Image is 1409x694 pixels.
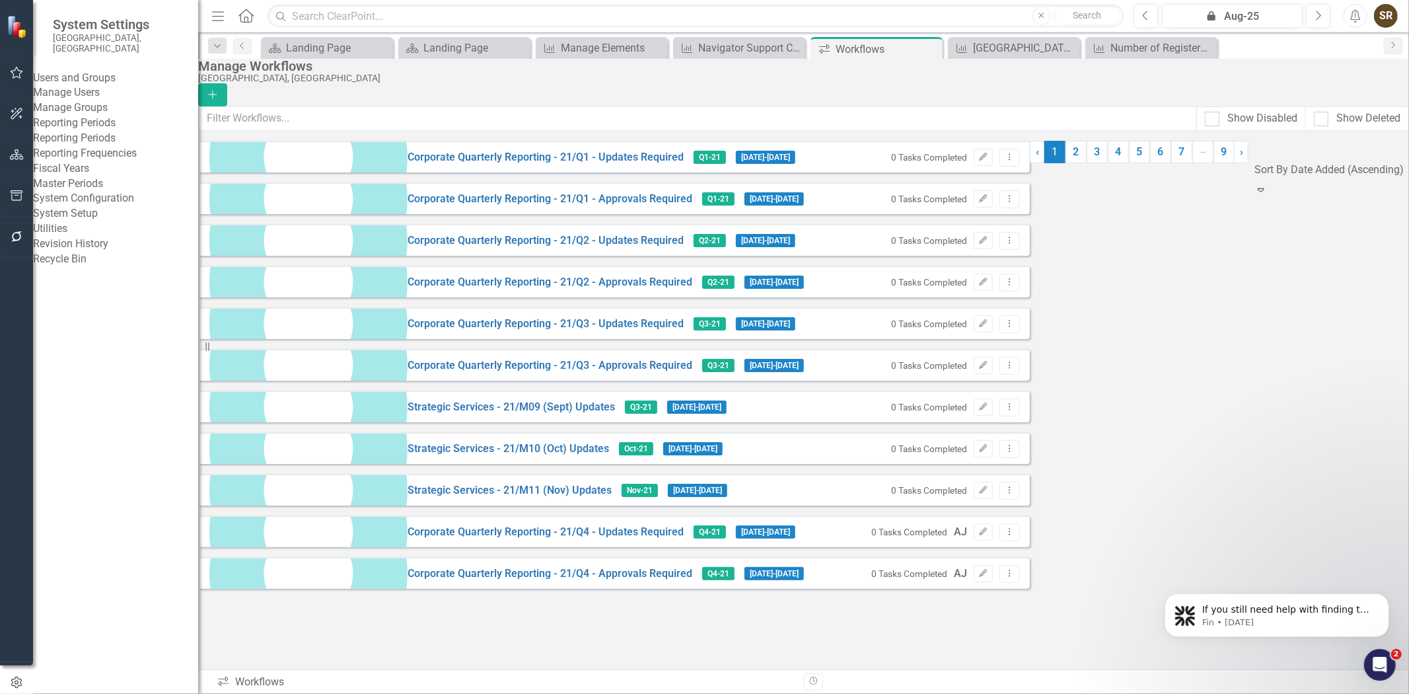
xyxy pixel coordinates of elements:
[408,317,684,332] a: Corporate Quarterly Reporting - 21/Q3 - Updates Required
[676,40,802,56] a: Navigator Support Calls per Quarter
[694,234,726,247] span: Q2-21
[33,71,198,86] div: Users and Groups
[1254,163,1404,178] div: Sort By Date Added (Ascending)
[33,100,198,116] a: Manage Groups
[663,442,723,455] span: [DATE] - [DATE]
[408,192,692,207] a: Corporate Quarterly Reporting - 21/Q1 - Approvals Required
[1374,4,1398,28] button: SR
[702,192,735,206] span: Q1-21
[53,17,185,32] span: System Settings
[698,40,802,56] div: Navigator Support Calls per Quarter
[408,483,612,498] a: Strategic Services - 21/M11 (Nov) Updates
[836,41,939,58] div: Workflows
[53,32,185,54] small: [GEOGRAPHIC_DATA], [GEOGRAPHIC_DATA]
[891,485,967,496] small: 0 Tasks Completed
[1044,141,1066,163] span: 1
[694,525,726,539] span: Q4-21
[1087,141,1108,163] a: 3
[33,206,198,221] a: System Setup
[891,277,967,288] small: 0 Tasks Completed
[408,525,684,540] a: Corporate Quarterly Reporting - 21/Q4 - Updates Required
[408,566,692,582] a: Corporate Quarterly Reporting - 21/Q4 - Approvals Required
[619,442,653,455] span: Oct-21
[1227,111,1297,126] div: Show Disabled
[33,176,198,192] a: Master Periods
[871,527,947,537] small: 0 Tasks Completed
[33,191,198,206] div: System Configuration
[268,5,1124,28] input: Search ClearPoint...
[286,40,390,56] div: Landing Page
[891,402,967,412] small: 0 Tasks Completed
[1108,141,1129,163] a: 4
[1073,10,1101,20] span: Search
[408,275,692,290] a: Corporate Quarterly Reporting - 21/Q2 - Approvals Required
[198,59,1402,73] div: Manage Workflows
[7,15,30,38] img: ClearPoint Strategy
[1213,141,1235,163] a: 9
[1171,141,1192,163] a: 7
[744,359,804,372] span: [DATE] - [DATE]
[1240,145,1243,158] span: ›
[198,73,1402,83] div: [GEOGRAPHIC_DATA], [GEOGRAPHIC_DATA]
[667,401,727,414] span: [DATE] - [DATE]
[744,276,804,289] span: [DATE] - [DATE]
[891,319,967,329] small: 0 Tasks Completed
[973,40,1077,56] div: [GEOGRAPHIC_DATA] Events per Quarter
[1162,4,1303,28] button: Aug-25
[702,276,735,289] span: Q2-21
[402,40,527,56] a: Landing Page
[694,151,726,164] span: Q1-21
[622,484,658,497] span: Nov-21
[264,40,390,56] a: Landing Page
[702,359,735,372] span: Q3-21
[1336,111,1400,126] div: Show Deleted
[1036,145,1039,158] span: ‹
[33,252,198,267] a: Recycle Bin
[871,568,947,579] small: 0 Tasks Completed
[736,151,795,164] span: [DATE] - [DATE]
[954,566,967,582] div: AJ
[744,567,804,580] span: [DATE] - [DATE]
[1150,141,1171,163] a: 6
[1054,7,1120,25] button: Search
[951,40,1077,56] a: [GEOGRAPHIC_DATA] Events per Quarter
[33,85,198,100] a: Manage Users
[408,233,684,249] a: Corporate Quarterly Reporting - 21/Q2 - Updates Required
[668,484,727,497] span: [DATE] - [DATE]
[1110,40,1214,56] div: Number of Registered Participants for Cultural Programs (Biannually)
[539,40,665,56] a: Manage Elements
[1089,40,1214,56] a: Number of Registered Participants for Cultural Programs (Biannually)
[33,237,198,252] a: Revision History
[1167,9,1298,24] div: Aug-25
[891,443,967,454] small: 0 Tasks Completed
[408,400,615,415] a: Strategic Services - 21/M09 (Sept) Updates
[744,192,804,206] span: [DATE] - [DATE]
[736,525,795,539] span: [DATE] - [DATE]
[694,317,726,330] span: Q3-21
[702,567,735,580] span: Q4-21
[198,106,1197,131] input: Filter Workflows...
[625,401,657,414] span: Q3-21
[33,221,198,237] div: Utilities
[561,40,665,56] div: Manage Elements
[217,675,794,690] div: Workflows
[33,116,198,131] div: Reporting Periods
[1129,141,1150,163] a: 5
[891,235,967,246] small: 0 Tasks Completed
[736,317,795,330] span: [DATE] - [DATE]
[891,194,967,204] small: 0 Tasks Completed
[33,161,198,176] a: Fiscal Years
[1364,649,1396,681] iframe: Intercom live chat
[408,358,692,373] a: Corporate Quarterly Reporting - 21/Q3 - Approvals Required
[954,525,967,540] div: AJ
[33,131,198,146] a: Reporting Periods
[1145,566,1409,658] iframe: Intercom notifications message
[1391,649,1402,660] span: 2
[1066,141,1087,163] a: 2
[408,150,684,165] a: Corporate Quarterly Reporting - 21/Q1 - Updates Required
